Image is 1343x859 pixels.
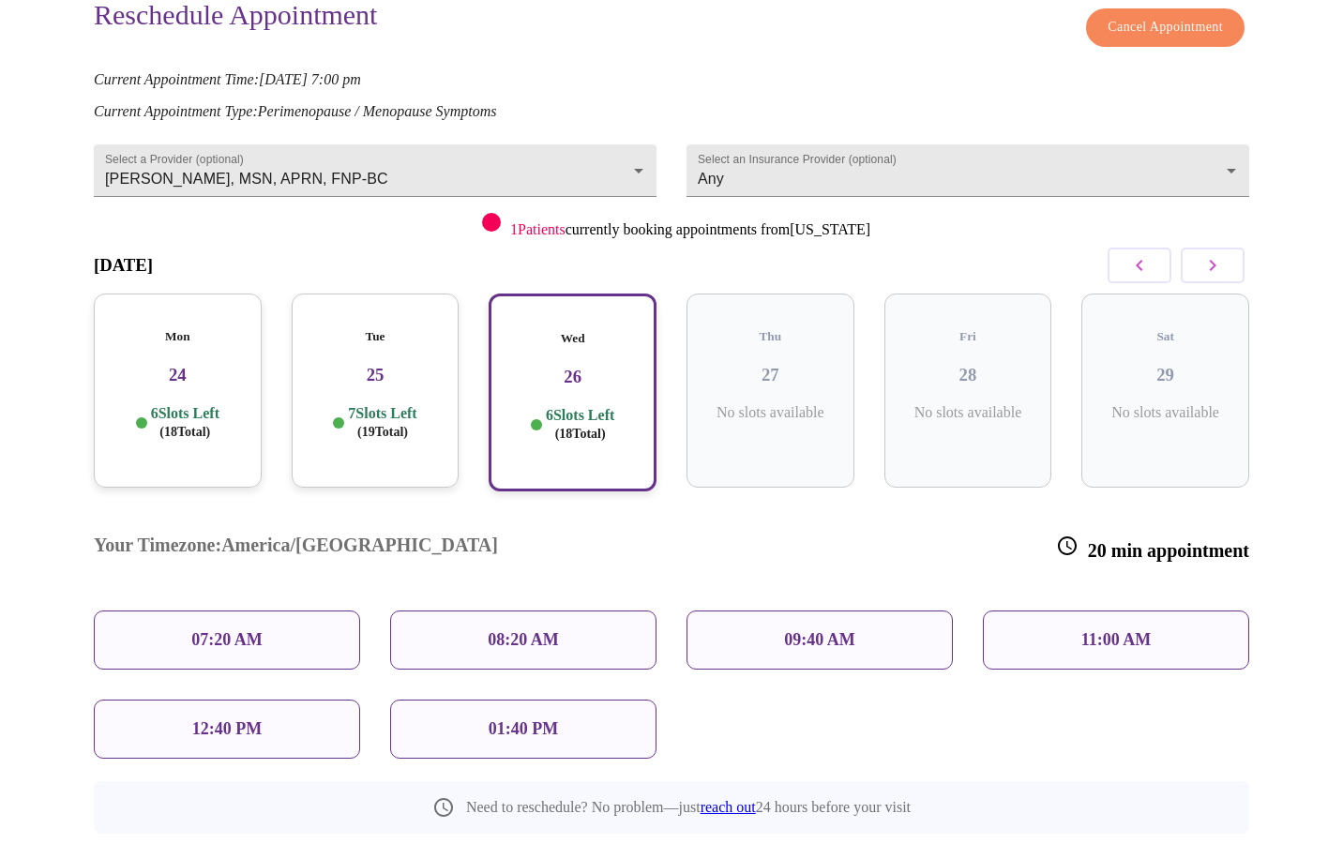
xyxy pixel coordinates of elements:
[307,365,445,385] h3: 25
[159,425,210,439] span: ( 18 Total)
[1108,16,1223,39] span: Cancel Appointment
[546,406,614,443] p: 6 Slots Left
[687,144,1249,197] div: Any
[348,404,416,441] p: 7 Slots Left
[702,365,839,385] h3: 27
[506,331,640,346] h5: Wed
[1096,404,1234,421] p: No slots available
[702,329,839,344] h5: Thu
[701,799,756,815] a: reach out
[192,719,262,739] p: 12:40 PM
[489,719,558,739] p: 01:40 PM
[94,144,656,197] div: [PERSON_NAME], MSN, APRN, FNP-BC
[784,630,855,650] p: 09:40 AM
[151,404,219,441] p: 6 Slots Left
[94,255,153,276] h3: [DATE]
[109,329,247,344] h5: Mon
[510,221,870,238] p: currently booking appointments from [US_STATE]
[555,427,606,441] span: ( 18 Total)
[899,365,1037,385] h3: 28
[899,404,1037,421] p: No slots available
[109,365,247,385] h3: 24
[702,404,839,421] p: No slots available
[357,425,408,439] span: ( 19 Total)
[899,329,1037,344] h5: Fri
[466,799,911,816] p: Need to reschedule? No problem—just 24 hours before your visit
[94,103,496,119] em: Current Appointment Type: Perimenopause / Menopause Symptoms
[94,71,361,87] em: Current Appointment Time: [DATE] 7:00 pm
[1056,535,1249,562] h3: 20 min appointment
[1081,630,1152,650] p: 11:00 AM
[488,630,559,650] p: 08:20 AM
[1096,365,1234,385] h3: 29
[510,221,566,237] span: 1 Patients
[1096,329,1234,344] h5: Sat
[94,535,498,562] h3: Your Timezone: America/[GEOGRAPHIC_DATA]
[307,329,445,344] h5: Tue
[506,367,640,387] h3: 26
[1086,8,1245,47] button: Cancel Appointment
[191,630,263,650] p: 07:20 AM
